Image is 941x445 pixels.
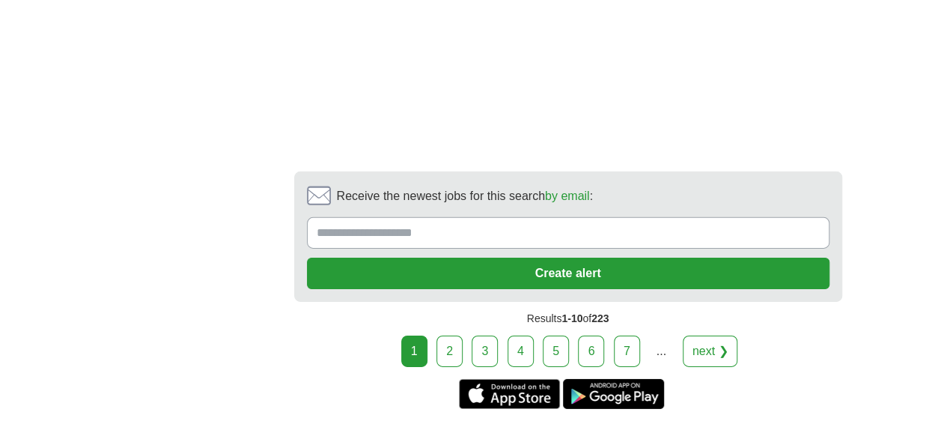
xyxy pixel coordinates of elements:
a: 5 [543,336,569,367]
div: 1 [401,336,427,367]
a: 4 [508,336,534,367]
a: next ❯ [683,336,738,367]
a: 7 [614,336,640,367]
div: Results of [294,302,842,336]
div: ... [646,336,676,366]
a: 3 [472,336,498,367]
a: 6 [578,336,604,367]
a: Get the iPhone app [459,379,560,409]
a: by email [545,190,590,202]
a: Get the Android app [563,379,664,409]
iframe: Ads by Google [294,5,842,160]
span: 223 [591,312,609,324]
button: Create alert [307,258,829,289]
a: 2 [436,336,463,367]
span: Receive the newest jobs for this search : [337,187,593,205]
span: 1-10 [561,312,582,324]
